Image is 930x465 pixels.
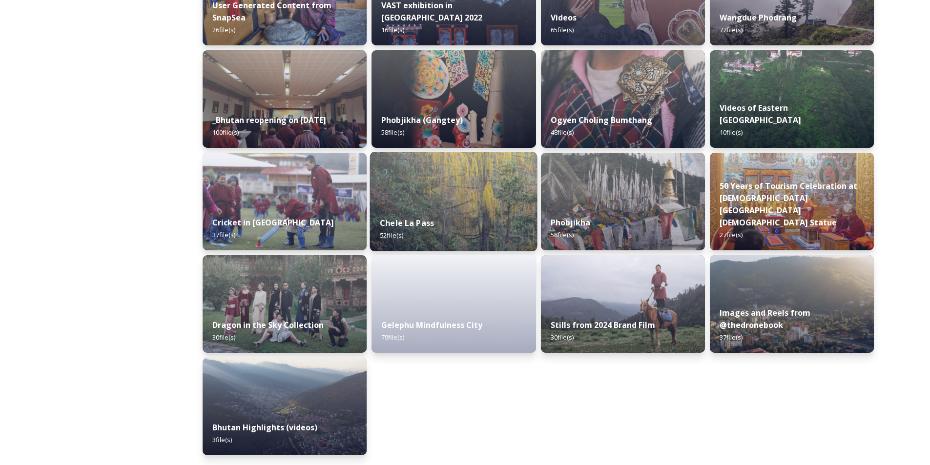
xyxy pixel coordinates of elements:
[203,153,367,250] img: Bhutan%2520Cricket%25201.jpeg
[212,320,324,330] strong: Dragon in the Sky Collection
[551,333,574,342] span: 30 file(s)
[720,307,810,330] strong: Images and Reels from @thedronebook
[203,255,367,353] img: 74f9cf10-d3d5-4c08-9371-13a22393556d.jpg
[720,128,743,137] span: 10 file(s)
[380,218,434,228] strong: Chele La Pass
[551,217,590,228] strong: Phobjikha
[720,333,743,342] span: 37 file(s)
[380,231,403,240] span: 52 file(s)
[720,230,743,239] span: 27 file(s)
[551,230,574,239] span: 58 file(s)
[381,333,404,342] span: 79 file(s)
[381,128,404,137] span: 58 file(s)
[212,217,334,228] strong: Cricket in [GEOGRAPHIC_DATA]
[203,50,367,148] img: DSC00319.jpg
[212,128,239,137] span: 100 file(s)
[710,255,874,353] img: 01697a38-64e0-42f2-b716-4cd1f8ee46d6.jpg
[203,358,367,455] img: b4ca3a00-89c2-4894-a0d6-064d866d0b02.jpg
[372,50,536,148] img: Phobjika%2520by%2520Matt%2520Dutile2.jpg
[710,153,874,250] img: DSC00164.jpg
[720,25,743,34] span: 77 file(s)
[370,152,537,251] img: Marcus%2520Westberg%2520Chelela%2520Pass%25202023_52.jpg
[551,25,574,34] span: 65 file(s)
[720,12,797,23] strong: Wangdue Phodrang
[212,230,235,239] span: 37 file(s)
[381,115,463,125] strong: Phobjikha (Gangtey)
[551,115,652,125] strong: Ogyen Choling Bumthang
[551,320,655,330] strong: Stills from 2024 Brand Film
[551,128,574,137] span: 48 file(s)
[381,320,482,330] strong: Gelephu Mindfulness City
[212,25,235,34] span: 26 file(s)
[710,50,874,148] img: East%2520Bhutan%2520-%2520Khoma%25204K%2520Color%2520Graded.jpg
[541,255,705,353] img: 4075df5a-b6ee-4484-8e29-7e779a92fa88.jpg
[720,102,801,125] strong: Videos of Eastern [GEOGRAPHIC_DATA]
[381,25,404,34] span: 16 file(s)
[212,435,232,444] span: 3 file(s)
[551,12,577,23] strong: Videos
[212,333,235,342] span: 30 file(s)
[541,50,705,148] img: Ogyen%2520Choling%2520by%2520Matt%2520Dutile5.jpg
[720,181,857,228] strong: 50 Years of Tourism Celebration at [DEMOGRAPHIC_DATA][GEOGRAPHIC_DATA][DEMOGRAPHIC_DATA] Statue
[372,255,536,377] iframe: msdoc-iframe
[212,422,317,433] strong: Bhutan Highlights (videos)
[541,153,705,250] img: Phobjika%2520by%2520Matt%2520Dutile1.jpg
[212,115,326,125] strong: _Bhutan reopening on [DATE]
